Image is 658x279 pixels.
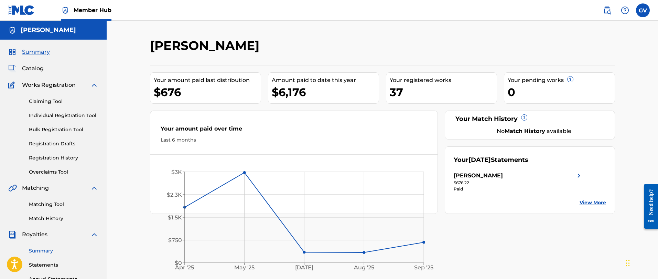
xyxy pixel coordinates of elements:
div: Help [618,3,632,17]
iframe: Chat Widget [624,246,658,279]
a: Overclaims Tool [29,168,98,176]
img: expand [90,184,98,192]
div: $6,176 [272,84,379,100]
img: Works Registration [8,81,17,89]
div: Your registered works [390,76,497,84]
iframe: Resource Center [639,179,658,234]
a: Registration History [29,154,98,162]
div: No available [462,127,606,135]
a: Registration Drafts [29,140,98,147]
div: Your amount paid over time [161,125,428,136]
div: Your Match History [454,114,606,124]
div: Last 6 months [161,136,428,144]
img: expand [90,230,98,239]
a: Matching Tool [29,201,98,208]
img: Catalog [8,64,17,73]
span: Summary [22,48,50,56]
img: Royalties [8,230,17,239]
img: MLC Logo [8,5,35,15]
a: Bulk Registration Tool [29,126,98,133]
div: Your Statements [454,155,528,165]
a: Individual Registration Tool [29,112,98,119]
tspan: May '25 [234,265,255,271]
tspan: Sep '25 [414,265,433,271]
div: User Menu [636,3,650,17]
span: ? [521,115,527,120]
span: ? [568,76,573,82]
div: $676.22 [454,180,583,186]
div: Widget chat [624,246,658,279]
div: Your pending works [508,76,615,84]
a: Summary [29,247,98,255]
a: Claiming Tool [29,98,98,105]
img: right chevron icon [575,172,583,180]
div: Paid [454,186,583,192]
img: help [621,6,629,14]
tspan: Apr '25 [175,265,194,271]
tspan: $3K [171,169,182,175]
strong: Match History [505,128,545,134]
a: Public Search [600,3,614,17]
img: Top Rightsholder [61,6,69,14]
div: [PERSON_NAME] [454,172,503,180]
h5: Giuseppe Vitolo [21,26,76,34]
div: Your amount paid last distribution [154,76,261,84]
tspan: Aug '25 [354,265,374,271]
span: [DATE] [468,156,491,164]
div: 0 [508,84,615,100]
tspan: $2.3K [167,192,182,198]
span: Matching [22,184,49,192]
span: Catalog [22,64,44,73]
img: expand [90,81,98,89]
div: Trascina [626,253,630,273]
img: Accounts [8,26,17,34]
tspan: $1.5K [168,214,182,221]
span: Member Hub [74,6,111,14]
span: Royalties [22,230,47,239]
h2: [PERSON_NAME] [150,38,263,53]
a: SummarySummary [8,48,50,56]
span: Works Registration [22,81,76,89]
tspan: $750 [168,237,182,244]
a: Match History [29,215,98,222]
div: Amount paid to date this year [272,76,379,84]
img: Summary [8,48,17,56]
tspan: $0 [175,260,182,266]
div: $676 [154,84,261,100]
img: Matching [8,184,17,192]
a: CatalogCatalog [8,64,44,73]
img: search [603,6,611,14]
a: View More [580,199,606,206]
div: 37 [390,84,497,100]
a: [PERSON_NAME]right chevron icon$676.22Paid [454,172,583,192]
tspan: [DATE] [295,265,313,271]
a: Statements [29,261,98,269]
